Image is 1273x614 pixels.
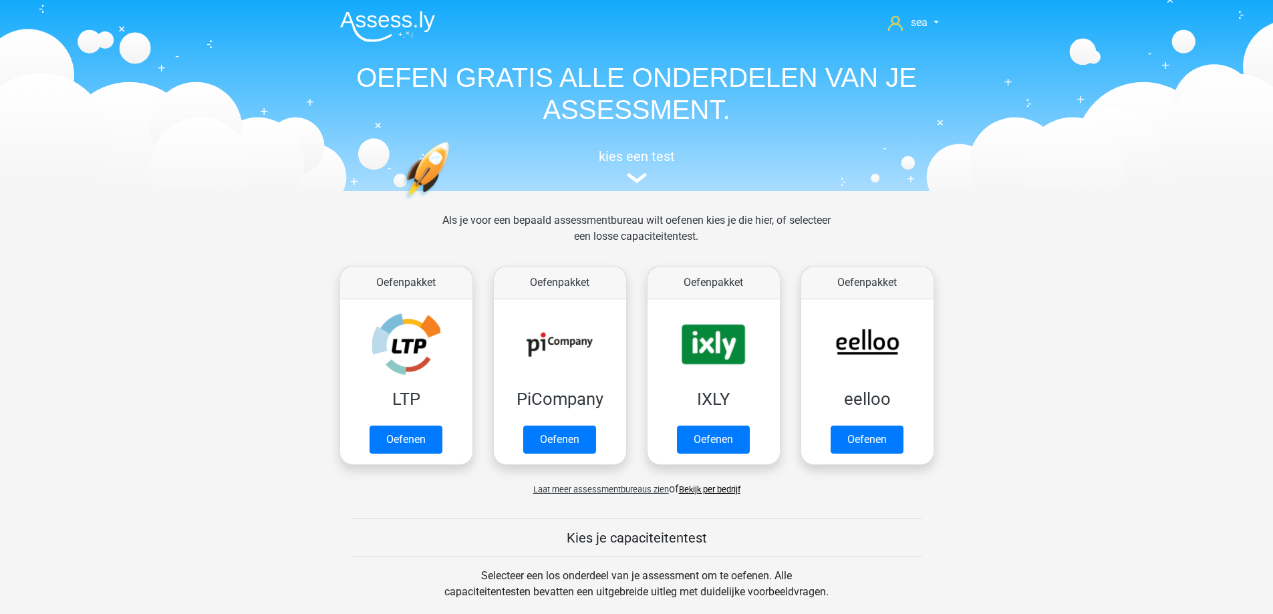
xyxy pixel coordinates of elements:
[883,15,944,31] a: sea
[831,426,903,454] a: Oefenen
[329,148,944,164] h5: kies een test
[329,148,944,184] a: kies een test
[677,426,750,454] a: Oefenen
[329,61,944,126] h1: OEFEN GRATIS ALLE ONDERDELEN VAN JE ASSESSMENT.
[432,212,841,261] div: Als je voor een bepaald assessmentbureau wilt oefenen kies je die hier, of selecteer een losse ca...
[340,11,435,42] img: Assessly
[329,470,944,497] div: of
[403,142,501,263] img: oefenen
[370,426,442,454] a: Oefenen
[523,426,596,454] a: Oefenen
[911,16,928,29] span: sea
[533,484,669,494] span: Laat meer assessmentbureaus zien
[351,530,922,546] h5: Kies je capaciteitentest
[679,484,740,494] a: Bekijk per bedrijf
[627,173,647,183] img: assessment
